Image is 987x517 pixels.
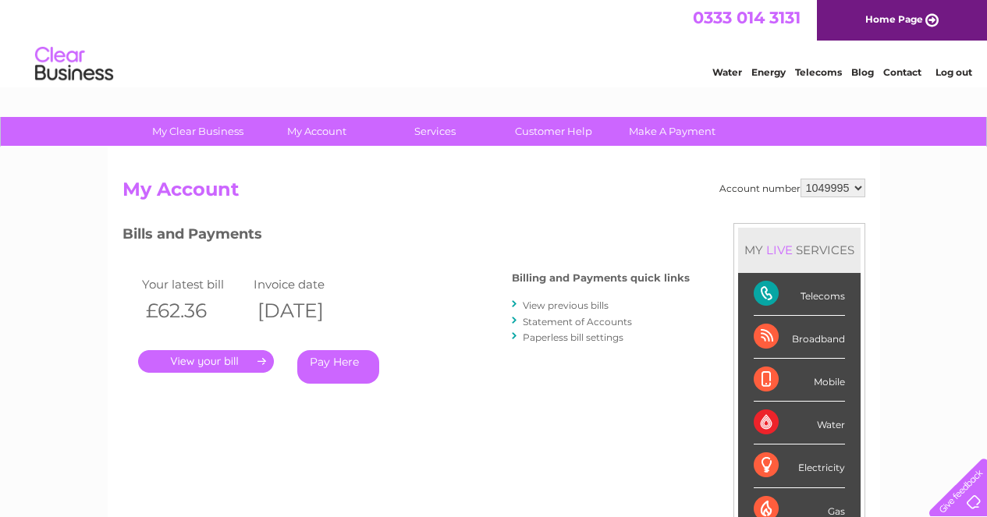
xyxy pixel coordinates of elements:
[883,66,921,78] a: Contact
[523,299,609,311] a: View previous bills
[297,350,379,384] a: Pay Here
[608,117,737,146] a: Make A Payment
[754,273,845,316] div: Telecoms
[138,295,250,327] th: £62.36
[250,295,362,327] th: [DATE]
[138,274,250,295] td: Your latest bill
[138,350,274,373] a: .
[523,316,632,328] a: Statement of Accounts
[126,9,863,76] div: Clear Business is a trading name of Verastar Limited (registered in [GEOGRAPHIC_DATA] No. 3667643...
[795,66,842,78] a: Telecoms
[754,316,845,359] div: Broadband
[122,179,865,208] h2: My Account
[851,66,874,78] a: Blog
[250,274,362,295] td: Invoice date
[371,117,499,146] a: Services
[712,66,742,78] a: Water
[751,66,786,78] a: Energy
[252,117,381,146] a: My Account
[122,223,690,250] h3: Bills and Payments
[754,402,845,444] div: Water
[738,228,861,272] div: MY SERVICES
[512,272,690,284] h4: Billing and Payments quick links
[936,66,972,78] a: Log out
[34,41,114,88] img: logo.png
[763,243,796,257] div: LIVE
[754,359,845,402] div: Mobile
[693,8,801,27] a: 0333 014 3131
[754,444,845,487] div: Electricity
[523,331,623,343] a: Paperless bill settings
[489,117,618,146] a: Customer Help
[719,179,865,197] div: Account number
[133,117,262,146] a: My Clear Business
